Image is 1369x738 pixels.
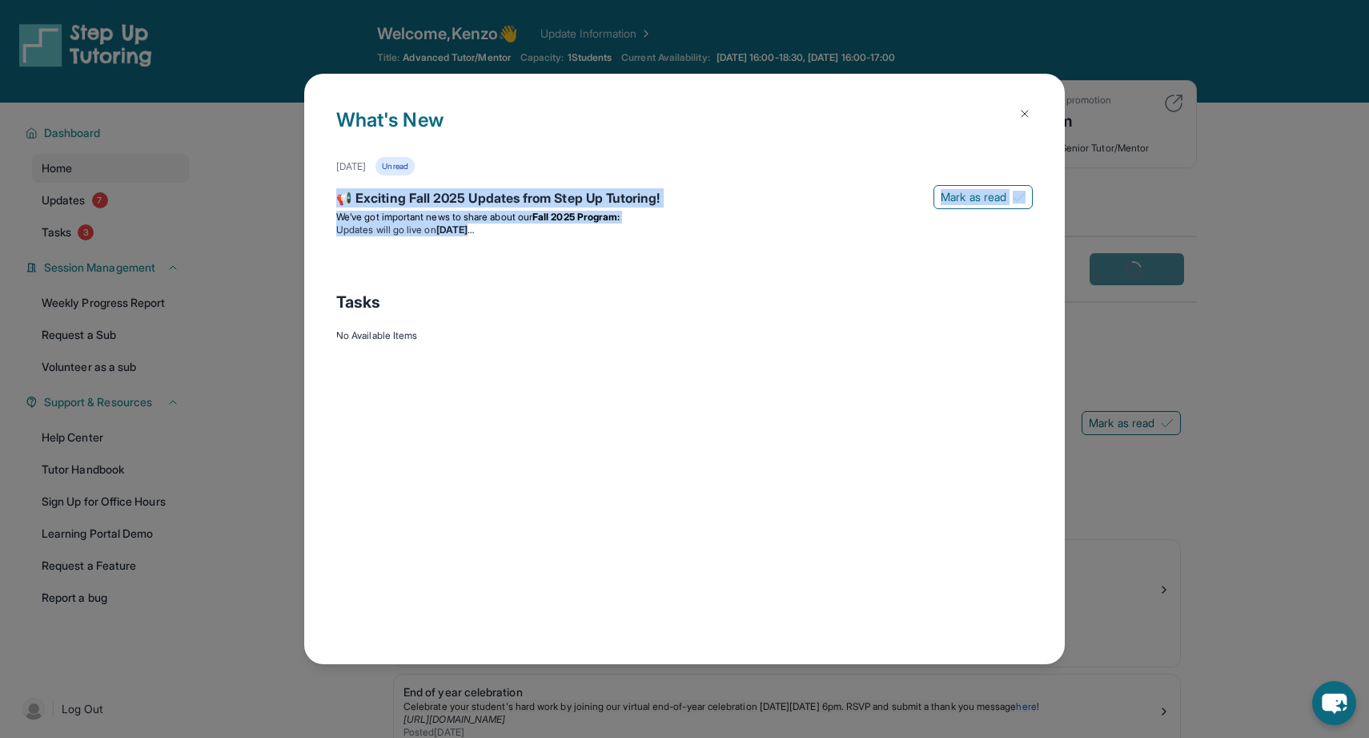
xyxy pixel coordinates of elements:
strong: [DATE] [436,224,474,236]
span: Mark as read [941,189,1006,205]
img: Mark as read [1013,191,1026,204]
div: [DATE] [336,160,366,173]
h1: What's New [336,106,1033,157]
strong: Fall 2025 Program: [532,211,620,223]
div: 📢 Exciting Fall 2025 Updates from Step Up Tutoring! [336,188,1033,211]
button: chat-button [1312,681,1356,725]
div: No Available Items [336,329,1033,342]
li: Updates will go live on [336,224,1033,236]
span: We’ve got important news to share about our [336,211,532,223]
button: Mark as read [933,185,1033,209]
span: Tasks [336,291,380,313]
div: Unread [375,157,414,175]
img: Close Icon [1018,107,1031,120]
